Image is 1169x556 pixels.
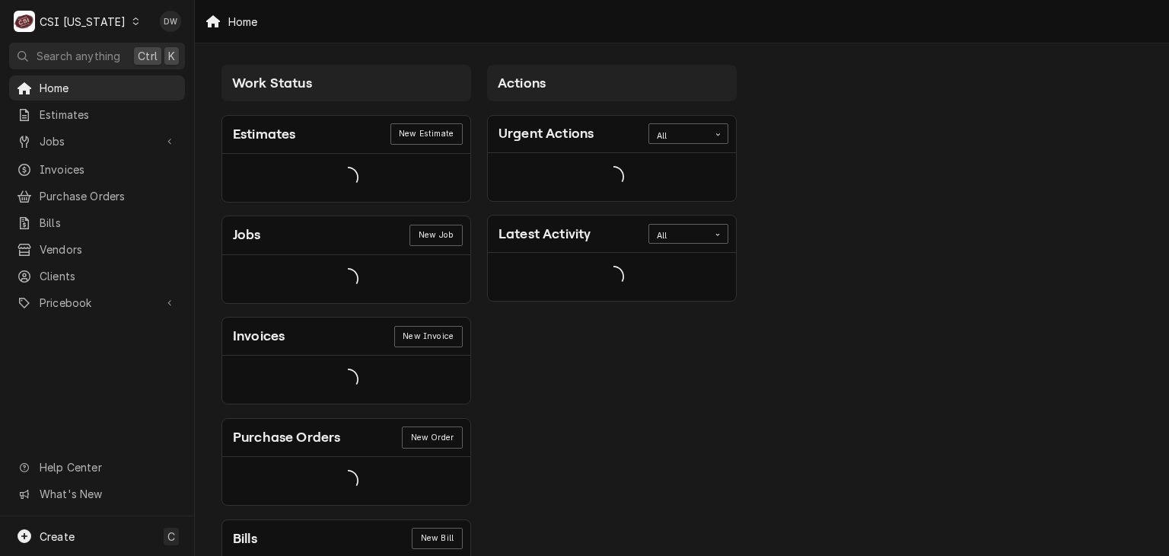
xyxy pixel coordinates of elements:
[222,318,470,356] div: Card Header
[40,295,154,311] span: Pricebook
[40,486,176,502] span: What's New
[412,528,462,549] a: New Bill
[233,529,257,549] div: Card Title
[37,48,120,64] span: Search anything
[648,123,728,143] div: Card Data Filter Control
[488,116,736,153] div: Card Header
[409,225,462,246] div: Card Link Button
[40,14,126,30] div: CSI [US_STATE]
[402,427,462,448] a: New Order
[9,237,185,262] a: Vendors
[232,75,312,91] span: Work Status
[337,263,358,295] span: Loading...
[394,326,463,347] a: New Invoice
[487,215,737,302] div: Card: Latest Activity
[168,48,175,64] span: K
[222,356,470,404] div: Card Data
[394,326,463,347] div: Card Link Button
[9,75,185,101] a: Home
[9,481,185,506] a: Go to What's New
[40,161,177,177] span: Invoices
[390,123,463,145] a: New Estimate
[488,253,736,301] div: Card Data
[222,255,470,303] div: Card Data
[160,11,181,32] div: Dyane Weber's Avatar
[233,326,285,347] div: Card Title
[160,11,181,32] div: DW
[9,102,185,127] a: Estimates
[40,268,177,284] span: Clients
[337,161,358,193] span: Loading...
[487,115,737,202] div: Card: Urgent Actions
[222,457,470,505] div: Card Data
[9,157,185,182] a: Invoices
[233,427,340,448] div: Card Title
[498,123,594,144] div: Card Title
[40,215,177,231] span: Bills
[14,11,35,32] div: CSI Kentucky's Avatar
[412,528,462,549] div: Card Link Button
[657,230,701,242] div: All
[488,153,736,201] div: Card Data
[222,116,470,154] div: Card Header
[40,241,177,257] span: Vendors
[221,115,471,203] div: Card: Estimates
[488,216,736,253] div: Card Header
[487,65,737,101] div: Card Column Header
[222,154,470,202] div: Card Data
[40,107,177,123] span: Estimates
[40,530,75,543] span: Create
[40,459,176,475] span: Help Center
[9,290,185,315] a: Go to Pricebook
[409,225,462,246] a: New Job
[221,65,471,101] div: Card Column Header
[402,427,462,448] div: Card Link Button
[9,129,185,154] a: Go to Jobs
[222,419,470,457] div: Card Header
[40,80,177,96] span: Home
[233,225,261,245] div: Card Title
[40,188,177,204] span: Purchase Orders
[221,418,471,506] div: Card: Purchase Orders
[40,133,154,149] span: Jobs
[603,261,624,293] span: Loading...
[603,161,624,193] span: Loading...
[498,224,591,244] div: Card Title
[487,101,737,302] div: Card Column Content
[233,124,295,145] div: Card Title
[9,43,185,69] button: Search anythingCtrlK
[221,216,471,303] div: Card: Jobs
[221,317,471,404] div: Card: Invoices
[390,123,463,145] div: Card Link Button
[337,364,358,396] span: Loading...
[167,529,175,545] span: C
[498,75,546,91] span: Actions
[9,264,185,289] a: Clients
[657,130,701,142] div: All
[9,455,185,480] a: Go to Help Center
[222,216,470,254] div: Card Header
[648,224,728,244] div: Card Data Filter Control
[9,184,185,209] a: Purchase Orders
[14,11,35,32] div: C
[9,210,185,235] a: Bills
[337,465,358,497] span: Loading...
[138,48,158,64] span: Ctrl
